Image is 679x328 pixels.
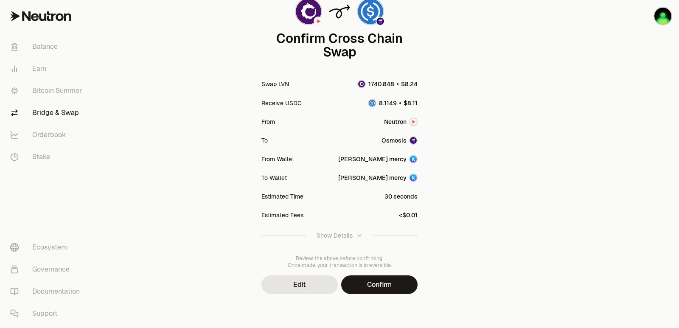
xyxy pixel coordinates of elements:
a: Documentation [3,280,92,303]
button: Show Details [261,224,418,247]
div: From [261,118,275,126]
div: 30 seconds [384,192,418,201]
a: Stake [3,146,92,168]
div: From Wallet [261,155,294,163]
a: Bridge & Swap [3,102,92,124]
img: sandy mercy [654,8,671,25]
a: Orderbook [3,124,92,146]
div: [PERSON_NAME] mercy [338,155,407,163]
div: Estimated Time [261,192,303,201]
a: Governance [3,258,92,280]
div: <$0.01 [399,211,418,219]
a: Balance [3,36,92,58]
div: Show Details [317,231,353,240]
div: Review the above before confirming. Once made, your transaction is irreversible. [261,255,418,269]
span: Neutron [384,118,407,126]
img: Neutron Logo [410,118,417,125]
img: LVN Logo [358,81,365,87]
div: Swap LVN [261,80,289,88]
img: Osmosis Logo [410,137,417,144]
div: [PERSON_NAME] mercy [338,174,407,182]
div: Estimated Fees [261,211,303,219]
button: [PERSON_NAME] mercyAccount Image [338,174,418,182]
button: Edit [261,275,338,294]
div: Confirm Cross Chain Swap [261,32,418,59]
a: Bitcoin Summer [3,80,92,102]
a: Earn [3,58,92,80]
div: Receive USDC [261,99,302,107]
a: Ecosystem [3,236,92,258]
img: Account Image [410,174,417,181]
button: Confirm [341,275,418,294]
a: Support [3,303,92,325]
img: Osmosis Logo [376,17,384,25]
div: To [261,136,268,145]
div: To Wallet [261,174,287,182]
img: Account Image [410,156,417,163]
img: Neutron Logo [314,17,322,25]
button: [PERSON_NAME] mercyAccount Image [338,155,418,163]
img: USDC Logo [369,100,376,107]
span: Osmosis [382,136,407,145]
